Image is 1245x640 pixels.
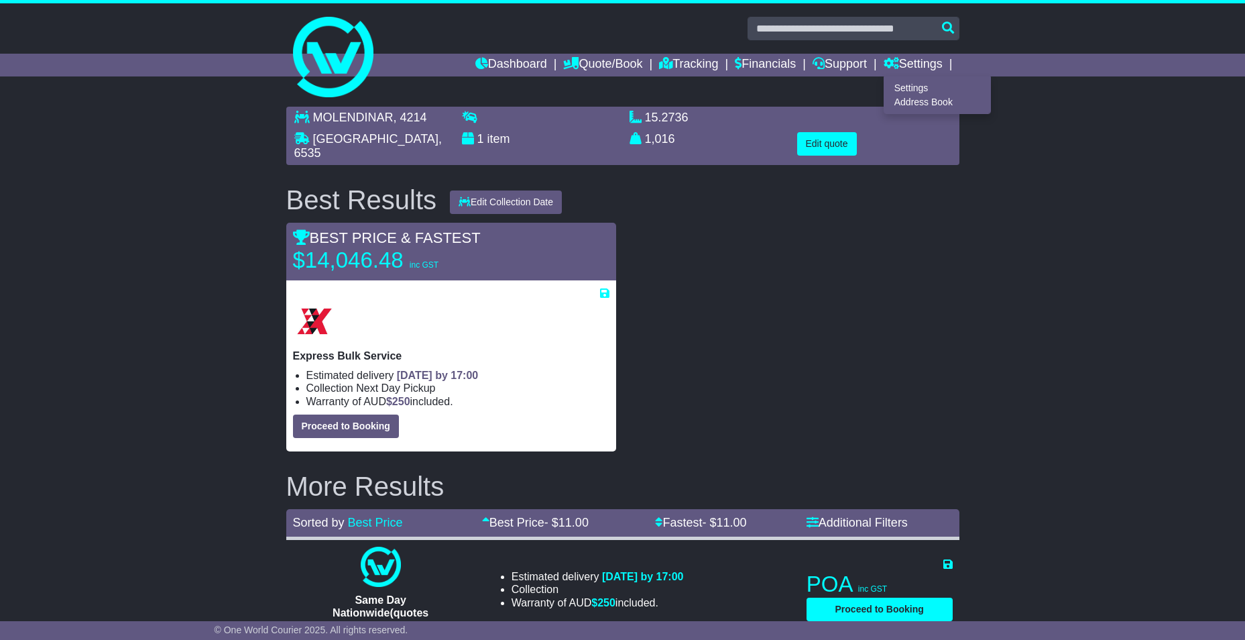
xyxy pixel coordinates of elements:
[512,596,684,609] li: Warranty of AUD included.
[884,81,990,95] a: Settings
[807,516,908,529] a: Additional Filters
[361,547,401,587] img: One World Courier: Same Day Nationwide(quotes take 0.5-1 hour)
[475,54,547,76] a: Dashboard
[450,191,562,214] button: Edit Collection Date
[797,132,857,156] button: Edit quote
[655,516,746,529] a: Fastest- $11.00
[807,571,953,598] p: POA
[293,415,399,438] button: Proceed to Booking
[735,54,796,76] a: Financials
[306,395,609,408] li: Warranty of AUD included.
[386,396,410,407] span: $
[313,132,438,146] span: [GEOGRAPHIC_DATA]
[293,350,609,362] p: Express Bulk Service
[397,370,479,381] span: [DATE] by 17:00
[702,516,746,529] span: - $
[591,597,615,608] span: $
[293,229,481,246] span: BEST PRICE & FASTEST
[512,583,684,596] li: Collection
[487,132,510,146] span: item
[477,132,484,146] span: 1
[356,382,435,394] span: Next Day Pickup
[348,516,403,529] a: Best Price
[807,598,953,621] button: Proceed to Booking
[858,584,887,594] span: inc GST
[313,111,394,124] span: MOLENDINAR
[293,300,336,343] img: Border Express: Express Bulk Service
[215,625,408,635] span: © One World Courier 2025. All rights reserved.
[512,570,684,583] li: Estimated delivery
[659,54,718,76] a: Tracking
[410,260,438,270] span: inc GST
[884,76,991,114] div: Quote/Book
[293,247,461,274] p: $14,046.48
[306,369,609,382] li: Estimated delivery
[884,54,943,76] a: Settings
[602,571,684,582] span: [DATE] by 17:00
[558,516,589,529] span: 11.00
[294,132,442,160] span: , 6535
[280,185,444,215] div: Best Results
[884,95,990,110] a: Address Book
[813,54,867,76] a: Support
[286,472,959,501] h2: More Results
[645,111,689,124] span: 15.2736
[293,516,345,529] span: Sorted by
[333,594,428,631] span: Same Day Nationwide(quotes take 0.5-1 hour)
[306,382,609,394] li: Collection
[645,132,675,146] span: 1,016
[716,516,746,529] span: 11.00
[392,396,410,407] span: 250
[544,516,589,529] span: - $
[563,54,642,76] a: Quote/Book
[394,111,427,124] span: , 4214
[482,516,589,529] a: Best Price- $11.00
[597,597,615,608] span: 250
